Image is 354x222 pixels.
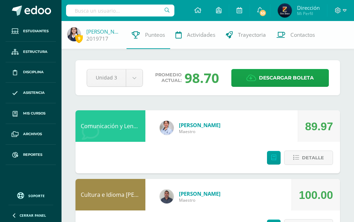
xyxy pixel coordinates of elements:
[238,31,266,39] span: Trayectoria
[86,28,121,35] a: [PERSON_NAME]
[23,28,49,34] span: Estudiantes
[87,69,143,86] a: Unidad 3
[179,197,221,203] span: Maestro
[278,4,292,18] img: 0fb4cf2d5a8caa7c209baa70152fd11e.png
[23,111,45,116] span: Mis cursos
[28,193,45,198] span: Soporte
[290,31,315,39] span: Contactos
[81,191,189,199] a: Cultura e Idioma [PERSON_NAME] o Xinca
[305,111,333,142] div: 89.97
[271,21,320,49] a: Contactos
[6,62,56,83] a: Disciplina
[75,34,83,43] span: 9
[6,145,56,165] a: Reportes
[6,124,56,145] a: Archivos
[299,179,333,211] div: 100.00
[284,151,333,165] button: Detalle
[6,21,56,42] a: Estudiantes
[23,152,42,158] span: Reportes
[75,110,145,142] div: Comunicación y Lenguaje Idioma Extranjero Inglés
[96,69,117,86] span: Unidad 3
[20,213,46,218] span: Cerrar panel
[179,129,221,134] span: Maestro
[127,21,170,49] a: Punteos
[160,189,174,203] img: c930f3f73c3d00a5c92100a53b7a1b5a.png
[86,35,108,42] a: 2019717
[185,69,219,87] div: 98.70
[6,42,56,62] a: Estructura
[297,11,320,16] span: Mi Perfil
[231,69,329,87] a: Descargar boleta
[187,31,215,39] span: Actividades
[297,4,320,11] span: Dirección
[160,121,174,135] img: d52ea1d39599abaa7d54536d330b5329.png
[8,190,53,200] a: Soporte
[6,83,56,103] a: Asistencia
[23,69,44,75] span: Disciplina
[179,122,221,129] a: [PERSON_NAME]
[67,27,81,41] img: 06e964e560dc42fd59541cf1d2ad55c0.png
[6,103,56,124] a: Mis cursos
[23,49,48,55] span: Estructura
[66,5,174,16] input: Busca un usuario...
[179,190,221,197] a: [PERSON_NAME]
[221,21,271,49] a: Trayectoria
[23,90,45,96] span: Asistencia
[81,122,213,130] a: Comunicación y Lenguaje Idioma Extranjero Inglés
[145,31,165,39] span: Punteos
[155,72,182,83] span: Promedio actual:
[259,9,267,17] span: 53
[23,131,42,137] span: Archivos
[170,21,221,49] a: Actividades
[75,179,145,210] div: Cultura e Idioma Maya Garífuna o Xinca
[302,151,324,164] span: Detalle
[259,69,314,86] span: Descargar boleta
